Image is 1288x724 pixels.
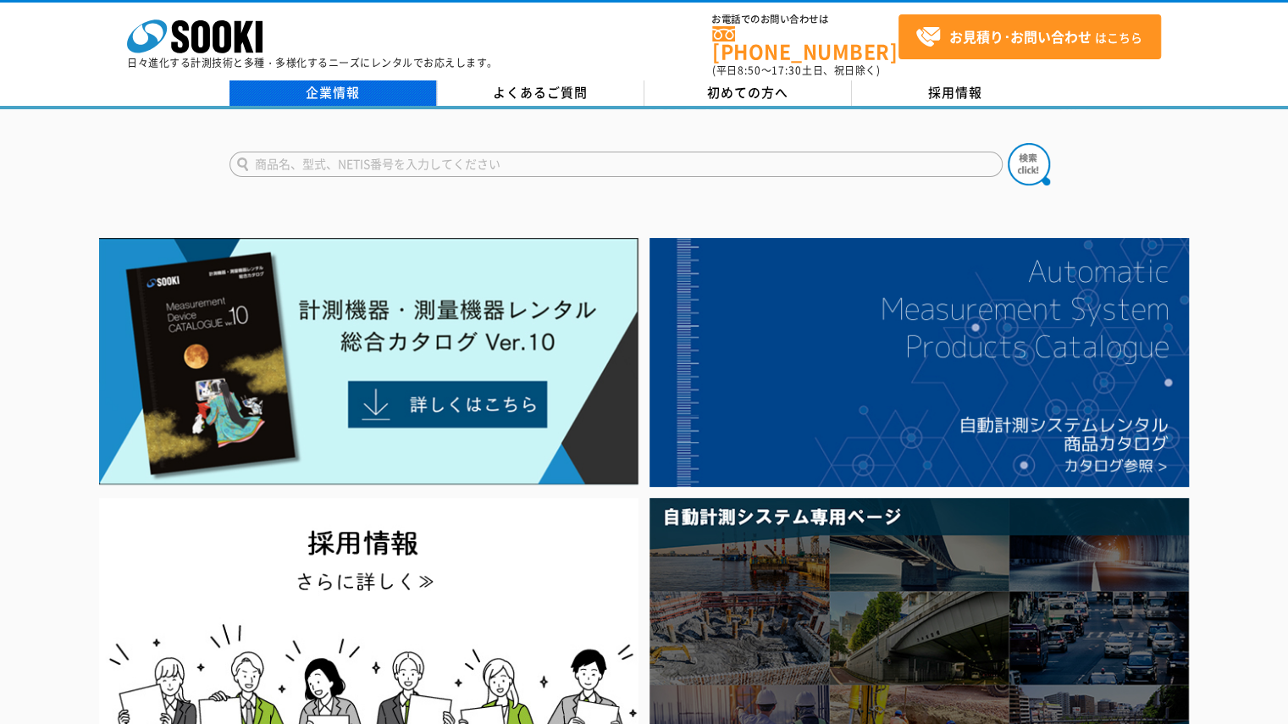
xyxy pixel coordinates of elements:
input: 商品名、型式、NETIS番号を入力してください [229,152,1003,177]
span: はこちら [915,25,1142,50]
img: 自動計測システムカタログ [650,238,1189,487]
strong: お見積り･お問い合わせ [949,26,1092,47]
span: お電話でのお問い合わせは [712,14,898,25]
span: 初めての方へ [707,83,788,102]
a: 企業情報 [229,80,437,106]
span: (平日 ～ 土日、祝日除く) [712,63,880,78]
img: btn_search.png [1008,143,1050,185]
p: 日々進化する計測技術と多種・多様化するニーズにレンタルでお応えします。 [127,58,498,68]
img: Catalog Ver10 [99,238,638,485]
a: よくあるご質問 [437,80,644,106]
span: 17:30 [771,63,802,78]
a: 初めての方へ [644,80,852,106]
a: お見積り･お問い合わせはこちら [898,14,1161,59]
span: 8:50 [738,63,761,78]
a: 採用情報 [852,80,1059,106]
a: [PHONE_NUMBER] [712,26,898,61]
